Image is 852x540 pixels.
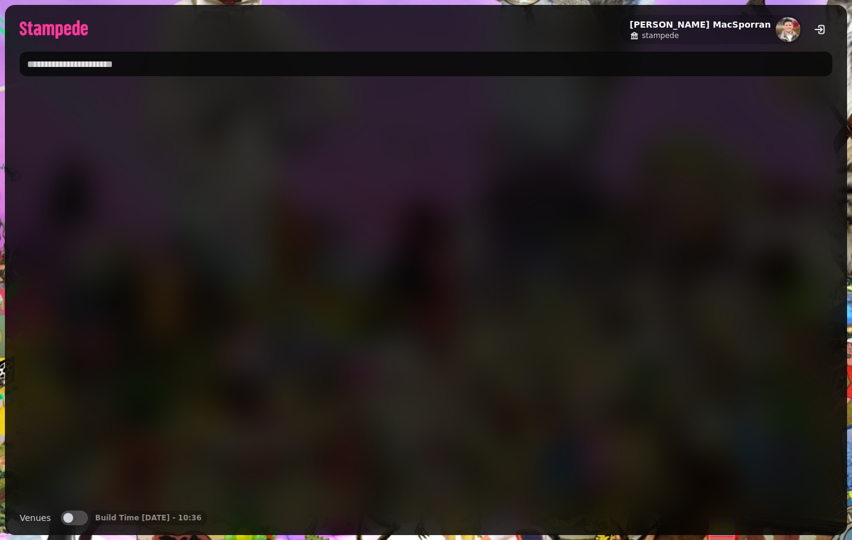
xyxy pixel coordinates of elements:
[642,31,679,41] span: stampede
[629,18,771,31] h2: [PERSON_NAME] MacSporran
[95,513,202,523] p: Build Time [DATE] - 10:36
[20,511,51,525] label: Venues
[20,20,88,39] img: logo
[629,31,771,41] a: stampede
[808,17,832,42] button: logout
[776,17,800,42] img: aHR0cHM6Ly93d3cuZ3JhdmF0YXIuY29tL2F2YXRhci9jODdhYzU3OTUyZGVkZGJlNjY3YTg3NTU0ZWM5OTA2MT9zPTE1MCZkP...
